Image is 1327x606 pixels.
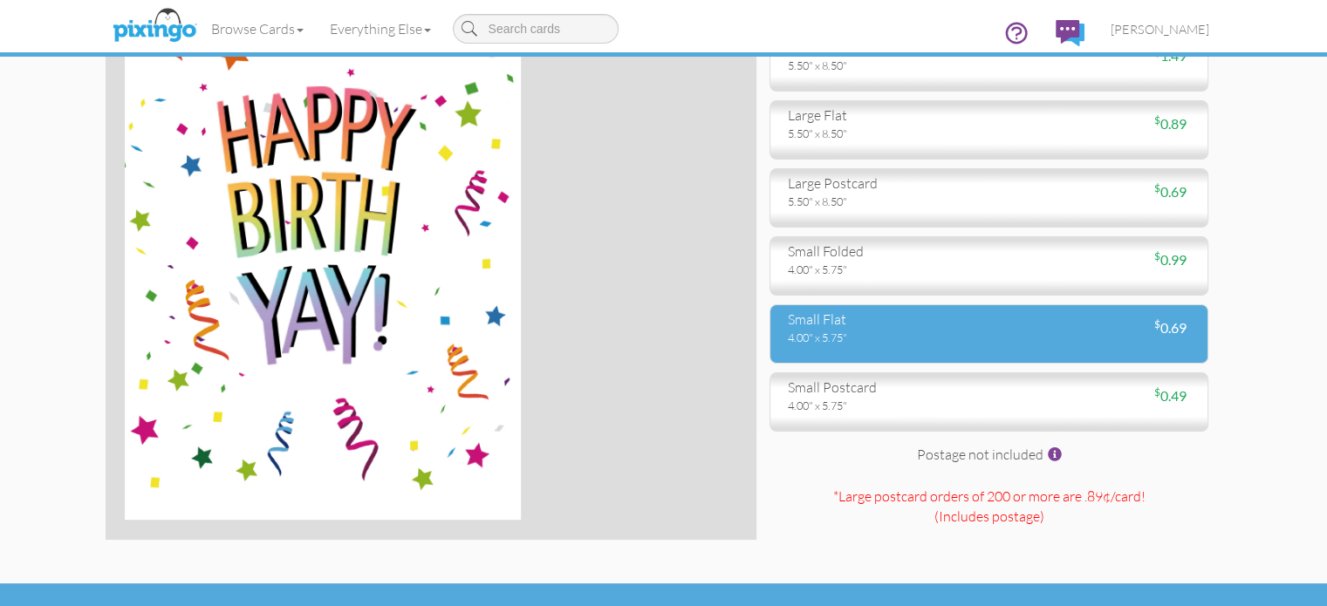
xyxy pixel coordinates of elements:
[1153,183,1186,200] span: 0.69
[788,106,976,126] div: large flat
[1111,22,1209,37] span: [PERSON_NAME]
[788,378,976,398] div: small postcard
[1153,387,1186,404] span: 0.49
[1153,113,1159,126] sup: $
[1098,7,1222,51] a: [PERSON_NAME]
[1153,317,1159,330] sup: $
[1153,385,1159,398] sup: $
[788,398,976,413] div: 4.00" x 5.75"
[1153,251,1186,268] span: 0.99
[108,4,201,48] img: pixingo logo
[317,7,444,51] a: Everything Else
[453,14,619,44] input: Search cards
[788,242,976,262] div: small folded
[1153,181,1159,194] sup: $
[788,262,976,277] div: 4.00" x 5.75"
[788,174,976,194] div: large postcard
[788,126,976,141] div: 5.50" x 8.50"
[788,310,976,330] div: small flat
[1056,20,1084,46] img: comments.svg
[198,7,317,51] a: Browse Cards
[770,445,1208,478] div: Postage not included
[1153,249,1159,262] sup: $
[788,330,976,345] div: 4.00" x 5.75"
[770,487,1208,540] div: *Large postcard orders of 200 or more are .89¢/card! (Includes postage )
[1153,115,1186,132] span: 0.89
[788,194,976,209] div: 5.50" x 8.50"
[1153,319,1186,336] span: 0.69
